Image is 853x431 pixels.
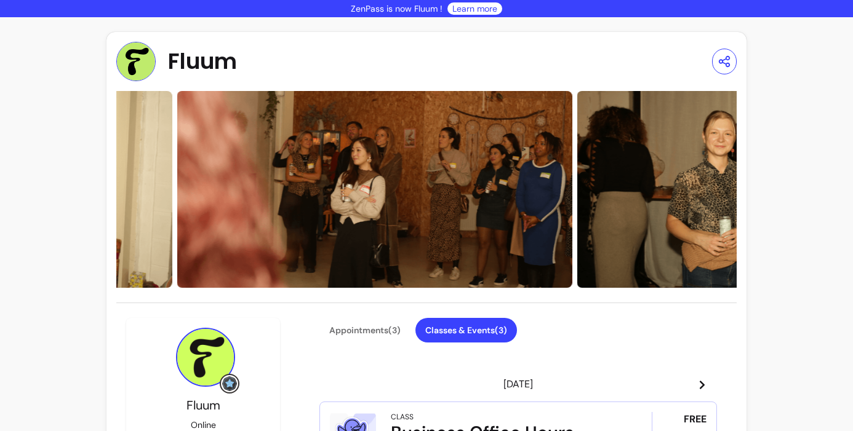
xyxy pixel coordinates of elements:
header: [DATE] [319,372,717,397]
a: Learn more [452,2,497,15]
div: Class [391,412,414,422]
button: Appointments(3) [319,318,410,342]
img: Grow [222,376,237,391]
img: Provider image [176,328,235,387]
button: Classes & Events(3) [415,318,517,342]
img: Provider image [116,42,156,81]
span: FREE [684,412,707,427]
span: Fluum [168,49,237,74]
p: Online [191,419,216,431]
p: ZenPass is now Fluum ! [351,2,443,15]
span: Fluum [186,397,220,413]
img: https://d22cr2pskkweo8.cloudfront.net/bebc8608-c9bb-47e6-9180-4ba40991fc76 [177,91,572,288]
